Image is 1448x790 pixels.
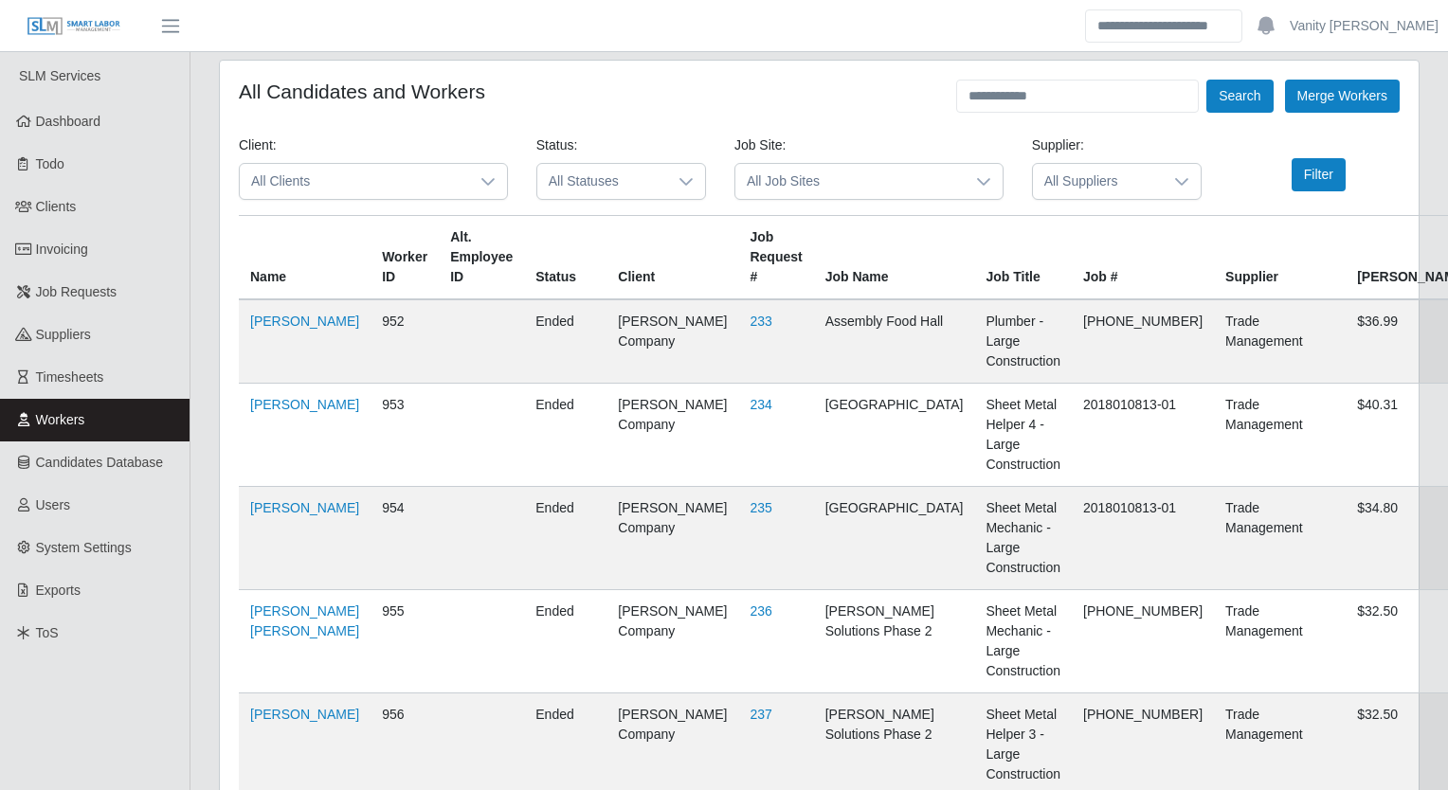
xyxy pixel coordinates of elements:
td: ended [524,590,606,693]
span: System Settings [36,540,132,555]
td: [PERSON_NAME] Company [606,384,738,487]
td: [GEOGRAPHIC_DATA] [814,487,975,590]
a: [PERSON_NAME] [PERSON_NAME] [250,603,359,638]
td: [GEOGRAPHIC_DATA] [814,384,975,487]
td: Plumber - Large Construction [974,299,1072,384]
td: 952 [371,299,439,384]
span: Dashboard [36,114,101,129]
label: Supplier: [1032,135,1084,155]
td: Sheet Metal Mechanic - Large Construction [974,590,1072,693]
td: 2018010813-01 [1072,384,1214,487]
a: 233 [750,314,771,329]
span: Invoicing [36,242,88,257]
th: Job Name [814,216,975,300]
td: 953 [371,384,439,487]
input: Search [1085,9,1242,43]
td: Assembly Food Hall [814,299,975,384]
a: [PERSON_NAME] [250,500,359,515]
span: All Statuses [537,164,667,199]
td: [PERSON_NAME] Solutions Phase 2 [814,590,975,693]
td: [PERSON_NAME] Company [606,299,738,384]
td: ended [524,299,606,384]
td: ended [524,487,606,590]
td: 955 [371,590,439,693]
span: All Clients [240,164,469,199]
td: Sheet Metal Helper 4 - Large Construction [974,384,1072,487]
span: All Job Sites [735,164,965,199]
span: Workers [36,412,85,427]
label: Job Site: [734,135,786,155]
a: 235 [750,500,771,515]
th: Worker ID [371,216,439,300]
td: Sheet Metal Mechanic - Large Construction [974,487,1072,590]
label: Status: [536,135,578,155]
a: 234 [750,397,771,412]
td: [PHONE_NUMBER] [1072,299,1214,384]
th: Job Request # [738,216,813,300]
span: Job Requests [36,284,118,299]
h4: All Candidates and Workers [239,80,485,103]
span: Suppliers [36,327,91,342]
a: [PERSON_NAME] [250,314,359,329]
td: Trade Management [1214,487,1346,590]
td: 2018010813-01 [1072,487,1214,590]
th: Alt. Employee ID [439,216,524,300]
th: Name [239,216,371,300]
button: Merge Workers [1285,80,1400,113]
span: Candidates Database [36,455,164,470]
a: [PERSON_NAME] [250,707,359,722]
span: All Suppliers [1033,164,1163,199]
th: Job # [1072,216,1214,300]
button: Filter [1292,158,1346,191]
td: Trade Management [1214,299,1346,384]
td: [PERSON_NAME] Company [606,590,738,693]
td: [PERSON_NAME] Company [606,487,738,590]
span: Timesheets [36,369,104,385]
th: Client [606,216,738,300]
th: Supplier [1214,216,1346,300]
button: Search [1206,80,1273,113]
th: Status [524,216,606,300]
span: ToS [36,625,59,640]
span: Todo [36,156,64,171]
td: 954 [371,487,439,590]
a: Vanity [PERSON_NAME] [1290,16,1439,36]
span: SLM Services [19,68,100,83]
span: Exports [36,583,81,598]
td: Trade Management [1214,384,1346,487]
span: Users [36,497,71,512]
a: 237 [750,707,771,722]
td: Trade Management [1214,590,1346,693]
td: [PHONE_NUMBER] [1072,590,1214,693]
th: Job Title [974,216,1072,300]
span: Clients [36,199,77,214]
a: [PERSON_NAME] [250,397,359,412]
label: Client: [239,135,277,155]
td: ended [524,384,606,487]
a: 236 [750,603,771,619]
img: SLM Logo [27,16,121,37]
